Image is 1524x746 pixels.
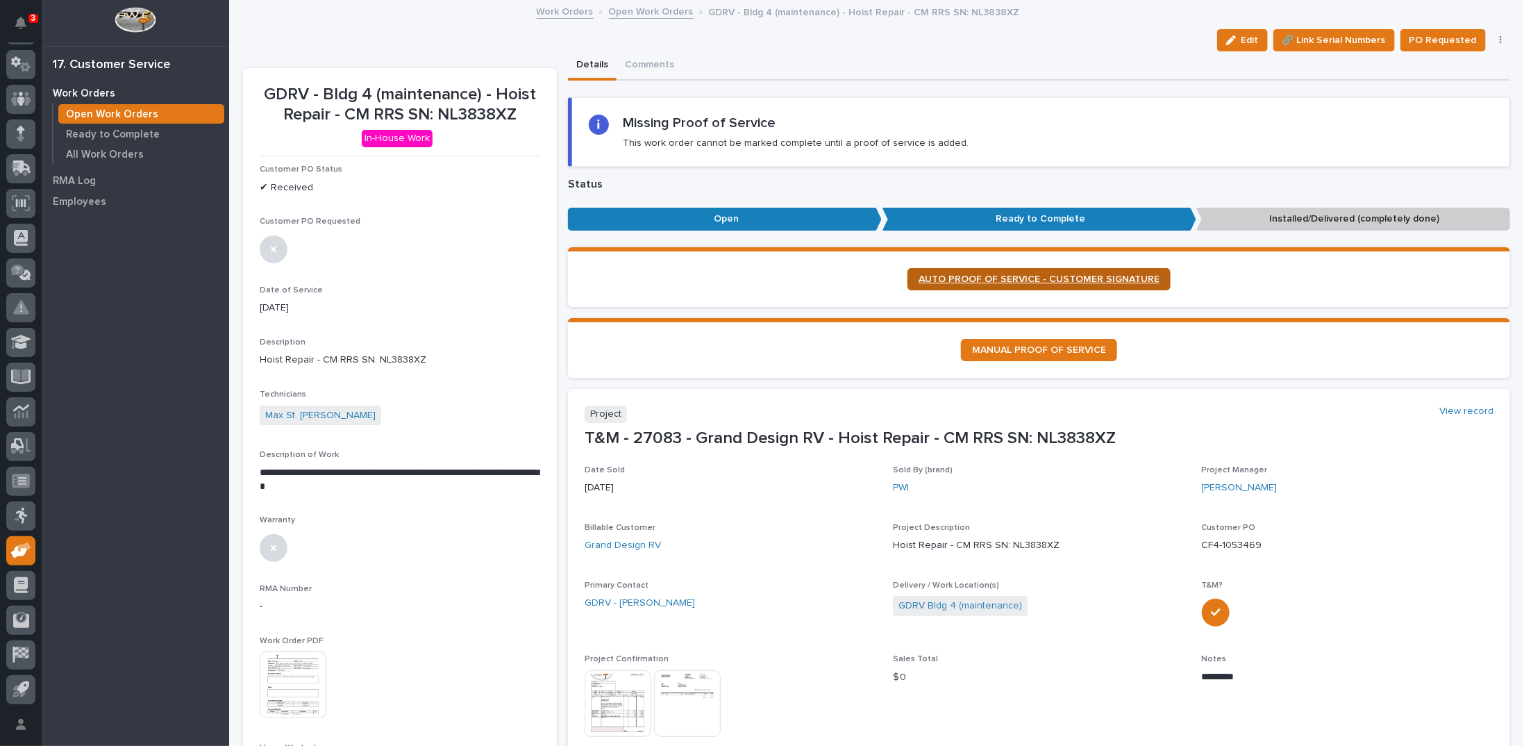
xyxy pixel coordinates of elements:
[260,286,323,295] span: Date of Service
[66,108,158,121] p: Open Work Orders
[585,466,625,474] span: Date Sold
[53,88,115,100] p: Work Orders
[53,144,229,164] a: All Work Orders
[260,85,540,125] p: GDRV - Bldg 4 (maintenance) - Hoist Repair - CM RRS SN: NL3838XZ
[898,599,1022,613] a: GDRV Bldg 4 (maintenance)
[66,129,160,141] p: Ready to Complete
[260,599,540,614] p: -
[260,516,295,524] span: Warranty
[42,83,229,103] a: Work Orders
[260,338,305,347] span: Description
[893,538,1184,553] p: Hoist Repair - CM RRS SN: NL3838XZ
[53,104,229,124] a: Open Work Orders
[1409,32,1477,49] span: PO Requested
[1202,581,1223,590] span: T&M?
[42,170,229,191] a: RMA Log
[585,655,669,663] span: Project Confirmation
[585,406,627,423] p: Project
[537,3,594,19] a: Work Orders
[972,345,1106,355] span: MANUAL PROOF OF SERVICE
[260,451,339,459] span: Description of Work
[260,165,342,174] span: Customer PO Status
[568,51,617,81] button: Details
[53,124,229,144] a: Ready to Complete
[362,130,433,147] div: In-House Work
[882,208,1196,231] p: Ready to Complete
[907,268,1171,290] a: AUTO PROOF OF SERVICE - CUSTOMER SIGNATURE
[585,538,661,553] a: Grand Design RV
[53,196,106,208] p: Employees
[53,175,96,188] p: RMA Log
[260,353,540,367] p: Hoist Repair - CM RRS SN: NL3838XZ
[1400,29,1486,51] button: PO Requested
[1202,655,1227,663] span: Notes
[1202,524,1256,532] span: Customer PO
[1196,208,1510,231] p: Installed/Delivered (completely done)
[1241,34,1259,47] span: Edit
[53,58,171,73] div: 17. Customer Service
[585,581,648,590] span: Primary Contact
[893,655,938,663] span: Sales Total
[1282,32,1386,49] span: 🔗 Link Serial Numbers
[1439,406,1493,417] a: View record
[709,3,1020,19] p: GDRV - Bldg 4 (maintenance) - Hoist Repair - CM RRS SN: NL3838XZ
[609,3,694,19] a: Open Work Orders
[31,13,35,23] p: 3
[1273,29,1395,51] button: 🔗 Link Serial Numbers
[1217,29,1268,51] button: Edit
[115,7,156,33] img: Workspace Logo
[260,181,540,195] p: ✔ Received
[961,339,1117,361] a: MANUAL PROOF OF SERVICE
[1202,466,1268,474] span: Project Manager
[568,208,882,231] p: Open
[893,481,909,495] a: PWI
[919,274,1159,284] span: AUTO PROOF OF SERVICE - CUSTOMER SIGNATURE
[568,178,1510,191] p: Status
[260,637,324,645] span: Work Order PDF
[1202,538,1493,553] p: CF4-1053469
[42,191,229,212] a: Employees
[260,390,306,399] span: Technicians
[585,596,695,611] a: GDRV - [PERSON_NAME]
[6,8,35,38] button: Notifications
[893,581,999,590] span: Delivery / Work Location(s)
[585,524,655,532] span: Billable Customer
[66,149,144,161] p: All Work Orders
[17,17,35,39] div: Notifications3
[260,585,312,593] span: RMA Number
[265,408,376,423] a: Max St. [PERSON_NAME]
[260,217,360,226] span: Customer PO Requested
[617,51,683,81] button: Comments
[623,115,776,131] h2: Missing Proof of Service
[893,466,953,474] span: Sold By (brand)
[623,137,969,149] p: This work order cannot be marked complete until a proof of service is added.
[1202,481,1278,495] a: [PERSON_NAME]
[893,524,970,532] span: Project Description
[260,301,540,315] p: [DATE]
[585,481,876,495] p: [DATE]
[893,670,1184,685] p: $ 0
[585,429,1493,449] p: T&M - 27083 - Grand Design RV - Hoist Repair - CM RRS SN: NL3838XZ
